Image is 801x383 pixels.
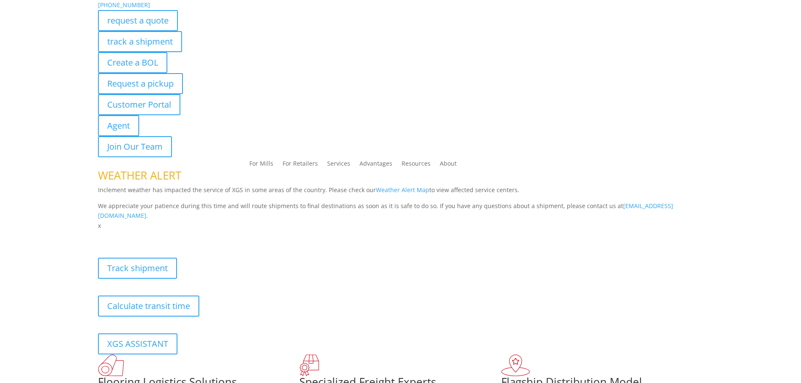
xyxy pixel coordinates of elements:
a: For Retailers [283,161,318,170]
p: x [98,221,703,231]
a: Agent [98,115,139,136]
p: Inclement weather has impacted the service of XGS in some areas of the country. Please check our ... [98,185,703,201]
a: Calculate transit time [98,296,199,317]
img: xgs-icon-total-supply-chain-intelligence-red [98,354,124,376]
a: request a quote [98,10,178,31]
a: Customer Portal [98,94,180,115]
a: track a shipment [98,31,182,52]
span: WEATHER ALERT [98,168,181,183]
a: Resources [402,161,431,170]
a: For Mills [249,161,273,170]
a: About [440,161,457,170]
a: Weather Alert Map [376,186,429,194]
a: Advantages [360,161,392,170]
b: Visibility, transparency, and control for your entire supply chain. [98,232,286,240]
img: xgs-icon-flagship-distribution-model-red [501,354,530,376]
a: Join Our Team [98,136,172,157]
a: Track shipment [98,258,177,279]
a: Create a BOL [98,52,167,73]
a: XGS ASSISTANT [98,333,177,354]
a: Services [327,161,350,170]
a: [PHONE_NUMBER] [98,1,150,9]
a: Request a pickup [98,73,183,94]
p: We appreciate your patience during this time and will route shipments to final destinations as so... [98,201,703,221]
img: xgs-icon-focused-on-flooring-red [299,354,319,376]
